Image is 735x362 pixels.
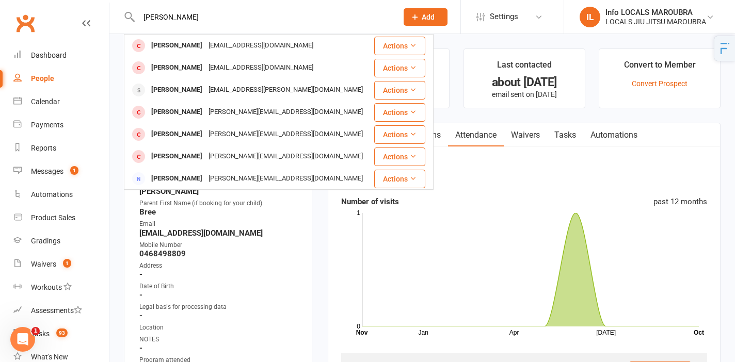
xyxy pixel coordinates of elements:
[31,190,73,199] div: Automations
[31,237,60,245] div: Gradings
[205,83,366,97] div: [EMAIL_ADDRESS][PERSON_NAME][DOMAIN_NAME]
[374,59,425,77] button: Actions
[205,171,366,186] div: [PERSON_NAME][EMAIL_ADDRESS][DOMAIN_NAME]
[632,79,688,88] a: Convert Prospect
[605,8,706,17] div: Info LOCALS MAROUBRA
[139,187,298,196] strong: [PERSON_NAME]
[374,125,425,144] button: Actions
[139,282,298,291] div: Date of Birth
[205,127,366,142] div: [PERSON_NAME][EMAIL_ADDRESS][DOMAIN_NAME]
[13,229,109,253] a: Gradings
[148,171,205,186] div: [PERSON_NAME]
[139,323,298,333] div: Location
[490,5,518,28] span: Settings
[205,105,366,120] div: [PERSON_NAME][EMAIL_ADDRESS][DOMAIN_NAME]
[148,149,205,164] div: [PERSON_NAME]
[13,206,109,229] a: Product Sales
[10,327,35,352] iframe: Intercom live chat
[13,299,109,322] a: Assessments
[205,38,316,53] div: [EMAIL_ADDRESS][DOMAIN_NAME]
[148,60,205,75] div: [PERSON_NAME]
[341,197,399,206] strong: Number of visits
[13,137,109,160] a: Reports
[31,121,63,129] div: Payments
[624,58,696,77] div: Convert to Member
[139,290,298,300] strong: -
[139,199,298,208] div: Parent First Name (if booking for your child)
[63,259,71,268] span: 1
[31,167,63,175] div: Messages
[31,51,67,59] div: Dashboard
[653,195,707,208] div: past 12 months
[374,81,425,100] button: Actions
[13,90,109,113] a: Calendar
[31,97,60,106] div: Calendar
[31,260,56,268] div: Waivers
[13,44,109,67] a: Dashboard
[583,123,645,147] a: Automations
[580,7,600,27] div: IL
[31,306,82,315] div: Assessments
[13,253,109,276] a: Waivers 1
[374,147,425,166] button: Actions
[205,60,316,75] div: [EMAIL_ADDRESS][DOMAIN_NAME]
[31,283,62,291] div: Workouts
[70,166,78,175] span: 1
[13,67,109,90] a: People
[31,353,68,361] div: What's New
[374,37,425,55] button: Actions
[374,170,425,188] button: Actions
[148,83,205,97] div: [PERSON_NAME]
[473,77,576,88] div: about [DATE]
[139,270,298,279] strong: -
[139,335,298,344] div: NOTES
[497,58,552,77] div: Last contacted
[31,327,40,335] span: 1
[205,149,366,164] div: [PERSON_NAME][EMAIL_ADDRESS][DOMAIN_NAME]
[139,343,298,353] strong: -
[31,213,75,222] div: Product Sales
[139,261,298,271] div: Address
[13,183,109,206] a: Automations
[12,10,38,36] a: Clubworx
[139,207,298,217] strong: Bree
[136,10,390,24] input: Search...
[139,228,298,238] strong: [EMAIL_ADDRESS][DOMAIN_NAME]
[148,38,205,53] div: [PERSON_NAME]
[504,123,547,147] a: Waivers
[139,219,298,229] div: Email
[31,74,54,83] div: People
[148,127,205,142] div: [PERSON_NAME]
[56,328,68,337] span: 93
[139,240,298,250] div: Mobile Number
[31,144,56,152] div: Reports
[13,113,109,137] a: Payments
[31,330,50,338] div: Tasks
[148,105,205,120] div: [PERSON_NAME]
[13,160,109,183] a: Messages 1
[13,322,109,345] a: Tasks 93
[139,249,298,258] strong: 0468498809
[422,13,435,21] span: Add
[605,17,706,26] div: LOCALS JIU JITSU MAROUBRA
[448,123,504,147] a: Attendance
[374,103,425,122] button: Actions
[13,276,109,299] a: Workouts
[547,123,583,147] a: Tasks
[404,8,448,26] button: Add
[139,311,298,320] strong: -
[139,302,298,312] div: Legal basis for processing data
[473,90,576,98] p: email sent on [DATE]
